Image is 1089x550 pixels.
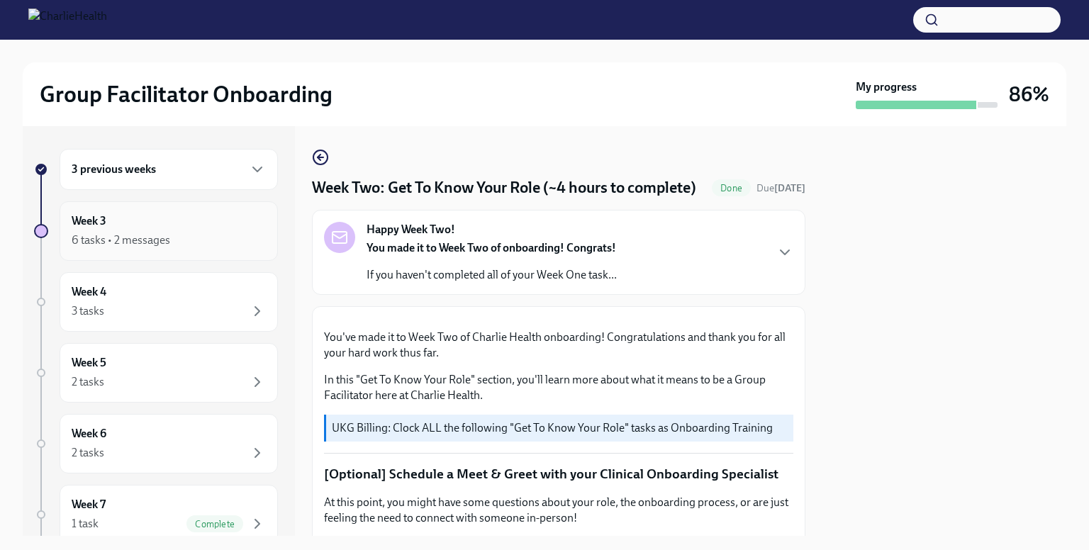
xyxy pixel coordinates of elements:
h6: Week 5 [72,355,106,371]
h3: 86% [1009,82,1049,107]
div: 3 previous weeks [60,149,278,190]
span: Done [712,183,751,193]
p: You've made it to Week Two of Charlie Health onboarding! Congratulations and thank you for all yo... [324,330,793,361]
h4: Week Two: Get To Know Your Role (~4 hours to complete) [312,177,696,198]
a: Week 52 tasks [34,343,278,403]
div: 2 tasks [72,374,104,390]
span: Due [756,182,805,194]
div: 6 tasks • 2 messages [72,232,170,248]
div: 1 task [72,516,99,532]
a: Week 71 taskComplete [34,485,278,544]
a: Week 62 tasks [34,414,278,473]
strong: Happy Week Two! [367,222,455,237]
h2: Group Facilitator Onboarding [40,80,333,108]
span: August 4th, 2025 09:00 [756,181,805,195]
img: CharlieHealth [28,9,107,31]
span: Complete [186,519,243,529]
p: UKG Billing: Clock ALL the following "Get To Know Your Role" tasks as Onboarding Training [332,420,788,436]
div: 3 tasks [72,303,104,319]
h6: Week 6 [72,426,106,442]
p: In this "Get To Know Your Role" section, you'll learn more about what it means to be a Group Faci... [324,372,793,403]
p: If you haven't completed all of your Week One task... [367,267,617,283]
div: 2 tasks [72,445,104,461]
h6: Week 4 [72,284,106,300]
a: Week 36 tasks • 2 messages [34,201,278,261]
h6: Week 7 [72,497,106,512]
a: Week 43 tasks [34,272,278,332]
p: At this point, you might have some questions about your role, the onboarding process, or are just... [324,495,793,526]
strong: My progress [856,79,917,95]
strong: You made it to Week Two of onboarding! Congrats! [367,241,616,254]
h6: Week 3 [72,213,106,229]
strong: [DATE] [774,182,805,194]
h6: 3 previous weeks [72,162,156,177]
p: [Optional] Schedule a Meet & Greet with your Clinical Onboarding Specialist [324,465,793,483]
